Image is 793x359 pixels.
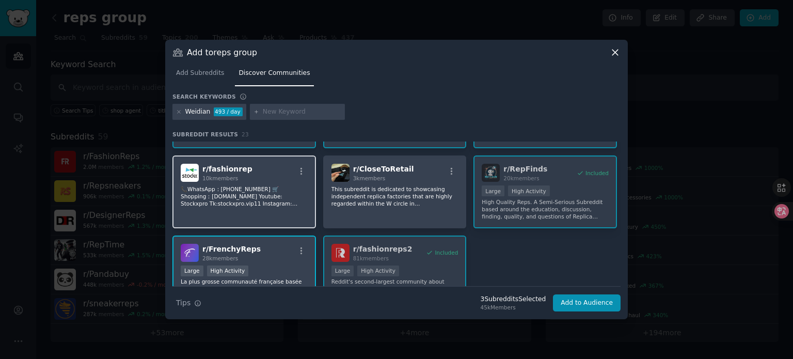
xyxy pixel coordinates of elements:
p: La plus grosse communauté française basée sur la réplique en tous genres, (chaussures, vêtements,... [181,278,308,300]
span: Subreddit Results [172,131,238,138]
span: r/ CloseToRetail [353,165,414,173]
div: 45k Members [481,304,546,311]
p: This subreddit is dedicated to showcasing independent replica factories that are highly regarded ... [331,185,458,207]
div: Large [181,266,203,276]
button: Tips [172,294,205,312]
span: 28k members [202,255,238,261]
span: 3k members [353,175,386,181]
a: Add Subreddits [172,65,228,86]
span: Discover Communities [239,69,310,78]
a: Discover Communities [235,65,313,86]
p: 📞WhatsApp：[PHONE_NUMBER] 🛒Shopping：[DOMAIN_NAME] Youtube: Stockxpro Tk:stockxpro.vip11 Instagram:... [181,185,308,207]
img: fashionrep [181,164,199,182]
div: High Activity [207,266,249,276]
span: Add Subreddits [176,69,224,78]
h3: Search keywords [172,93,236,100]
img: FrenchyReps [181,244,199,262]
span: r/ fashionrep [202,165,252,173]
button: Add to Audience [553,294,621,312]
div: Weidian [185,107,211,117]
input: New Keyword [263,107,341,117]
div: 493 / day [214,107,243,117]
span: 23 [242,131,249,137]
span: 10k members [202,175,238,181]
img: CloseToRetail [331,164,350,182]
span: Tips [176,298,191,308]
div: 3 Subreddit s Selected [481,295,546,304]
span: r/ FrenchyReps [202,245,261,253]
h3: Add to reps group [187,47,257,58]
